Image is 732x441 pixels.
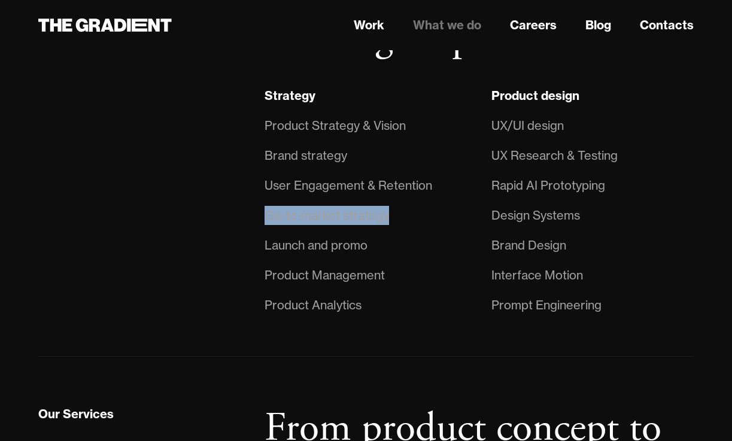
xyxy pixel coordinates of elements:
[491,266,583,285] div: Interface Motion
[491,176,605,195] div: Rapid AI Prototyping
[491,88,579,103] strong: Product design
[413,16,481,34] a: What we do
[265,116,406,135] div: Product Strategy & Vision
[38,406,114,422] div: Our Services
[491,116,564,135] div: UX/UI design
[265,88,315,104] div: Strategy
[640,16,694,34] a: Contacts
[491,206,580,225] div: Design Systems
[265,236,367,255] div: Launch and promo
[510,16,557,34] a: Careers
[491,236,566,255] div: Brand Design
[265,146,347,165] div: Brand strategy
[491,146,618,165] div: UX Research & Testing
[265,266,385,285] div: Product Management
[265,176,432,195] div: User Engagement & Retention
[585,16,611,34] a: Blog
[491,296,602,315] div: Prompt Engineering
[265,206,389,225] div: Go-to-market strategy
[265,296,362,315] div: Product Analytics
[354,16,384,34] a: Work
